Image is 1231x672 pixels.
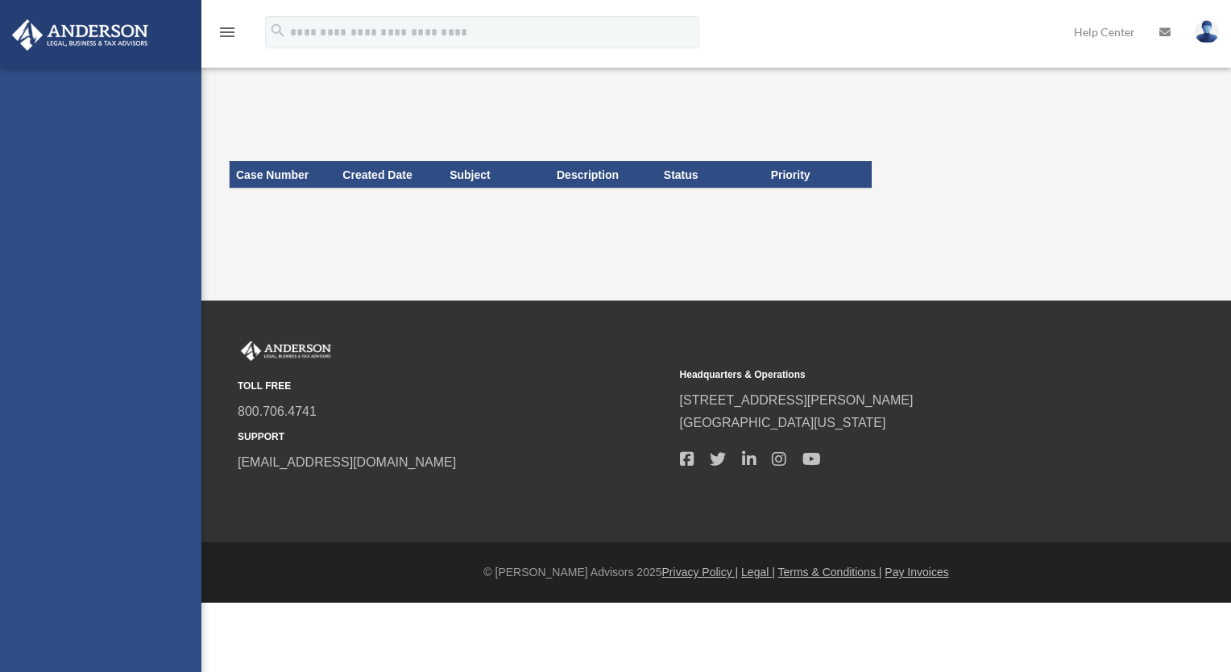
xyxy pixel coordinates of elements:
[1195,20,1219,44] img: User Pic
[336,161,443,189] th: Created Date
[657,161,765,189] th: Status
[7,19,153,51] img: Anderson Advisors Platinum Portal
[680,367,1111,384] small: Headquarters & Operations
[662,566,739,579] a: Privacy Policy |
[238,341,334,362] img: Anderson Advisors Platinum Portal
[230,161,337,189] th: Case Number
[201,562,1231,583] div: © [PERSON_NAME] Advisors 2025
[238,404,317,418] a: 800.706.4741
[238,429,669,446] small: SUPPORT
[680,416,886,429] a: [GEOGRAPHIC_DATA][US_STATE]
[741,566,775,579] a: Legal |
[778,566,882,579] a: Terms & Conditions |
[269,22,287,39] i: search
[238,378,669,395] small: TOLL FREE
[218,28,237,42] a: menu
[443,161,550,189] th: Subject
[680,393,914,407] a: [STREET_ADDRESS][PERSON_NAME]
[218,23,237,42] i: menu
[885,566,948,579] a: Pay Invoices
[238,455,456,469] a: [EMAIL_ADDRESS][DOMAIN_NAME]
[765,161,872,189] th: Priority
[550,161,657,189] th: Description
